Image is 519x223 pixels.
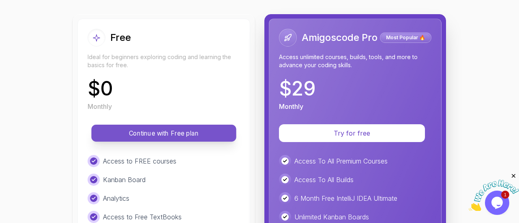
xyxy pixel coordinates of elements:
[88,79,113,98] p: $ 0
[279,124,425,142] button: Try for free
[103,212,182,222] p: Access to Free TextBooks
[88,102,112,111] p: Monthly
[91,125,236,142] button: Continue with Free plan
[469,172,519,211] iframe: chat widget
[289,128,415,138] p: Try for free
[294,156,388,166] p: Access To All Premium Courses
[279,79,316,98] p: $ 29
[294,175,354,185] p: Access To All Builds
[279,53,431,69] p: Access unlimited courses, builds, tools, and more to advance your coding skills.
[103,156,176,166] p: Access to FREE courses
[88,53,240,69] p: Ideal for beginners exploring coding and learning the basics for free.
[101,129,227,138] p: Continue with Free plan
[110,31,131,44] h2: Free
[294,212,369,222] p: Unlimited Kanban Boards
[103,193,129,203] p: Analytics
[103,175,146,185] p: Kanban Board
[302,31,377,44] h2: Amigoscode Pro
[381,34,430,42] p: Most Popular 🔥
[279,102,303,111] p: Monthly
[294,193,397,203] p: 6 Month Free IntelliJ IDEA Ultimate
